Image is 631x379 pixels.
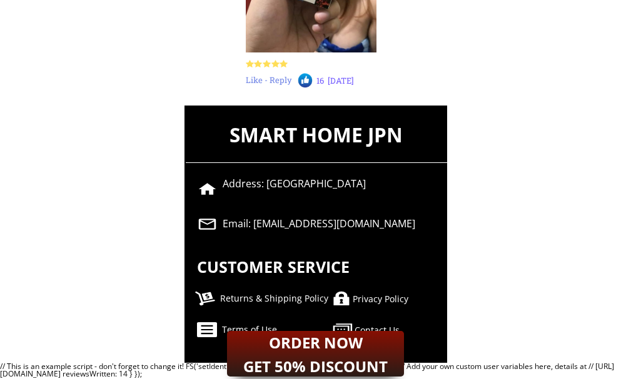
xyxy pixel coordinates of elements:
div: CUSTOMER SERVICE [197,254,460,279]
div: Like - Reply [246,74,335,87]
div: Contact Us [355,323,488,337]
div: 16 [DATE] [316,74,406,87]
h2: ORDER NOW GET 50% DISCOUNT [236,331,395,379]
div: Privacy Policy [353,292,486,306]
div: Email: [EMAIL_ADDRESS][DOMAIN_NAME] [223,216,443,232]
div: SMART HOME JPN [185,119,448,151]
div: Address: [GEOGRAPHIC_DATA] [223,176,443,192]
div: Returns & Shipping Policy [220,292,353,305]
div: Terms of Use [222,323,355,337]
